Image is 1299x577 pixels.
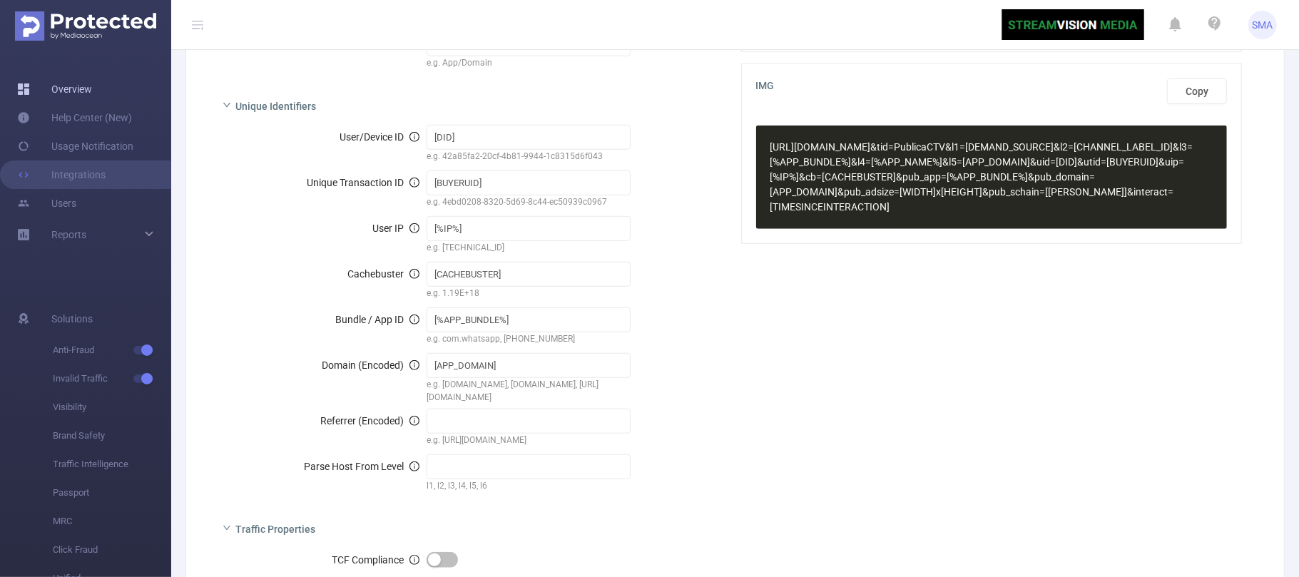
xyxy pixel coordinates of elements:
[409,132,419,142] i: icon: info-circle
[1078,156,1101,168] span: &utid
[427,195,631,211] div: e.g. 4ebd0208-8320-5d69-8c44-ec50939c0967
[223,524,231,532] i: icon: right
[770,141,1193,213] span: [URL][DOMAIN_NAME] =PublicaCTV =[DEMAND_SOURCE] =[CHANNEL_LABEL_ID] =[%APP_BUNDLE%] =[%APP_NAME%]...
[983,186,1040,198] span: &pub_schain
[372,223,419,234] span: User IP
[852,156,866,168] span: &l4
[943,156,957,168] span: &l5
[51,220,86,249] a: Reports
[17,103,132,132] a: Help Center (New)
[427,378,631,404] div: e.g. [DOMAIN_NAME], [DOMAIN_NAME], [URL][DOMAIN_NAME]
[409,269,419,279] i: icon: info-circle
[427,56,631,72] div: e.g. App/Domain
[427,479,631,495] div: l1, l2, l3, l4, l5, l6
[427,150,631,165] div: e.g. 42a85fa2-20cf-4b81-9944-1c8315d6f043
[53,507,171,536] span: MRC
[427,241,631,257] div: e.g. [TECHNICAL_ID]
[53,536,171,564] span: Click Fraud
[1173,141,1188,153] span: &l3
[347,268,419,280] span: Cachebuster
[304,461,419,472] span: Parse Host From Level
[53,336,171,364] span: Anti-Fraud
[211,90,724,120] div: icon: rightUnique Identifiers
[409,223,419,233] i: icon: info-circle
[53,450,171,479] span: Traffic Intelligence
[51,229,86,240] span: Reports
[409,555,419,565] i: icon: info-circle
[322,359,419,371] span: Domain (Encoded)
[17,160,106,189] a: Integrations
[307,177,419,188] span: Unique Transaction ID
[409,315,419,325] i: icon: info-circle
[409,178,419,188] i: icon: info-circle
[340,131,419,143] span: User/Device ID
[53,393,171,422] span: Visibility
[409,461,419,471] i: icon: info-circle
[838,186,895,198] span: &pub_adsize
[871,141,889,153] span: &tid
[51,305,93,333] span: Solutions
[320,415,419,427] span: Referrer (Encoded)
[756,78,1228,104] span: IMG
[1031,156,1051,168] span: &uid
[53,364,171,393] span: Invalid Traffic
[1029,171,1090,183] span: &pub_domain
[897,171,942,183] span: &pub_app
[332,554,419,566] span: TCF Compliance
[800,171,817,183] span: &cb
[427,332,631,348] div: e.g. com.whatsapp, [PHONE_NUMBER]
[1253,11,1273,39] span: SMA
[335,314,419,325] span: Bundle / App ID
[17,189,76,218] a: Users
[17,132,133,160] a: Usage Notification
[53,422,171,450] span: Brand Safety
[211,513,724,543] div: icon: rightTraffic Properties
[1159,156,1179,168] span: &uip
[53,479,171,507] span: Passport
[1167,78,1227,104] button: Copy
[946,141,960,153] span: &l1
[1054,141,1069,153] span: &l2
[1128,186,1168,198] span: &interact
[427,287,631,302] div: e.g. 1.19E+18
[17,75,92,103] a: Overview
[15,11,156,41] img: Protected Media
[427,434,631,449] div: e.g. [URL][DOMAIN_NAME]
[409,416,419,426] i: icon: info-circle
[409,360,419,370] i: icon: info-circle
[223,101,231,109] i: icon: right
